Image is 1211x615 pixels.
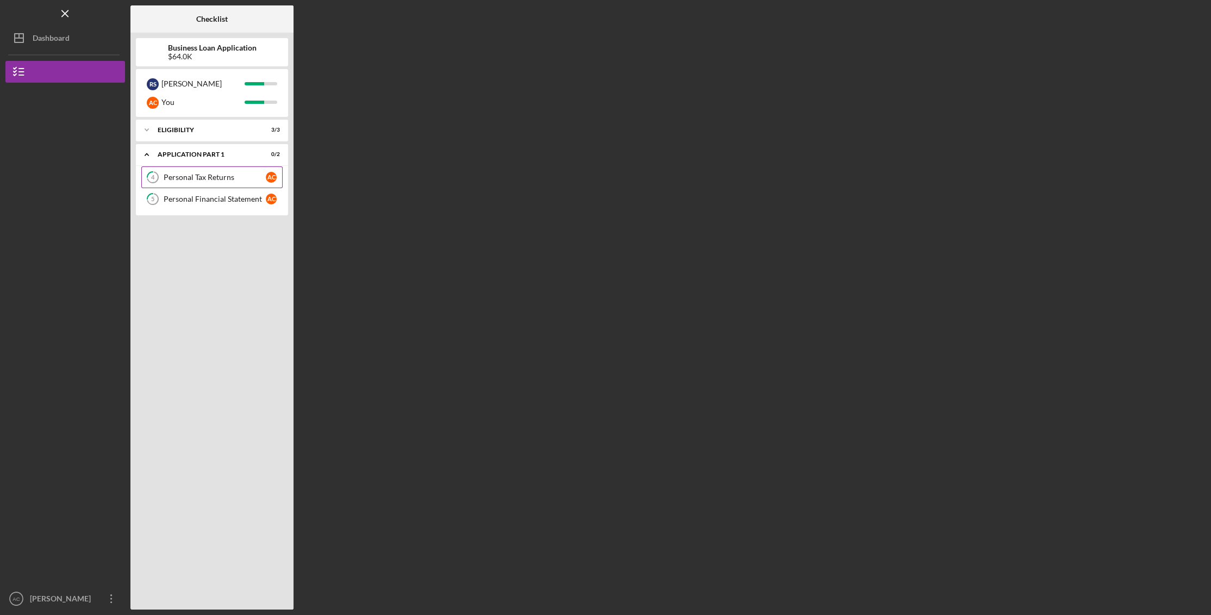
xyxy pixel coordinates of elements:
text: AC [13,596,20,602]
div: R S [147,78,159,90]
div: You [161,93,245,111]
a: 4Personal Tax ReturnsAC [141,166,283,188]
div: $64.0K [168,52,257,61]
div: [PERSON_NAME] [161,74,245,93]
div: Dashboard [33,27,70,52]
div: [PERSON_NAME] [27,588,98,612]
b: Business Loan Application [168,44,257,52]
div: A C [147,97,159,109]
tspan: 4 [151,174,155,181]
a: 5Personal Financial StatementAC [141,188,283,210]
button: AC[PERSON_NAME] [5,588,125,610]
div: Eligibility [158,127,253,133]
div: 0 / 2 [260,151,280,158]
div: Application Part 1 [158,151,253,158]
b: Checklist [196,15,228,23]
div: Personal Financial Statement [164,195,266,203]
tspan: 5 [151,196,154,203]
button: Dashboard [5,27,125,49]
div: 3 / 3 [260,127,280,133]
div: A C [266,172,277,183]
div: Personal Tax Returns [164,173,266,182]
div: A C [266,194,277,204]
